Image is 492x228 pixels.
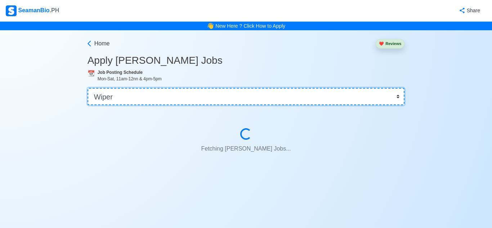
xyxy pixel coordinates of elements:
[86,39,110,48] a: Home
[88,70,95,76] span: calendar
[6,5,59,16] div: SeamanBio
[105,142,388,156] p: Fetching [PERSON_NAME] Jobs...
[94,39,110,48] span: Home
[88,54,405,67] h3: Apply [PERSON_NAME] Jobs
[376,39,404,49] button: heartReviews
[98,70,143,75] b: Job Posting Schedule
[50,7,59,13] span: .PH
[6,5,17,16] img: Logo
[98,76,405,82] div: Mon-Sat, 11am-12nn & 4pm-5pm
[452,4,486,18] button: Share
[215,23,285,29] a: New Here ? Click How to Apply
[205,20,216,31] span: bell
[379,41,384,46] span: heart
